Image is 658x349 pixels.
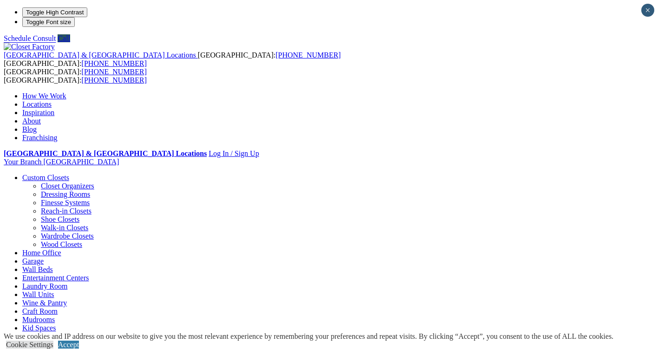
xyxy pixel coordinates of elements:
a: Closet Organizers [41,182,94,190]
a: Shoe Closets [41,215,79,223]
a: Accept [58,341,79,349]
div: We use cookies and IP address on our website to give you the most relevant experience by remember... [4,332,613,341]
a: Inspiration [22,109,54,116]
a: Kid Spaces [22,324,56,332]
span: Toggle High Contrast [26,9,84,16]
a: [GEOGRAPHIC_DATA] & [GEOGRAPHIC_DATA] Locations [4,149,207,157]
img: Closet Factory [4,43,55,51]
span: [GEOGRAPHIC_DATA] & [GEOGRAPHIC_DATA] Locations [4,51,196,59]
a: Wall Units [22,291,54,298]
span: Toggle Font size [26,19,71,26]
a: [GEOGRAPHIC_DATA] & [GEOGRAPHIC_DATA] Locations [4,51,198,59]
button: Toggle High Contrast [22,7,87,17]
a: Finesse Systems [41,199,90,207]
a: Dressing Rooms [41,190,90,198]
a: [PHONE_NUMBER] [82,68,147,76]
a: Wall Beds [22,265,53,273]
span: [GEOGRAPHIC_DATA] [43,158,119,166]
a: Laundry Room [22,282,67,290]
a: Custom Closets [22,174,69,181]
a: Mudrooms [22,316,55,323]
a: Craft Room [22,307,58,315]
a: Wood Closets [41,240,82,248]
a: How We Work [22,92,66,100]
a: Wine & Pantry [22,299,67,307]
button: Close [641,4,654,17]
span: [GEOGRAPHIC_DATA]: [GEOGRAPHIC_DATA]: [4,68,147,84]
span: [GEOGRAPHIC_DATA]: [GEOGRAPHIC_DATA]: [4,51,341,67]
a: Entertainment Centers [22,274,89,282]
button: Toggle Font size [22,17,75,27]
a: [PHONE_NUMBER] [275,51,340,59]
span: Your Branch [4,158,41,166]
a: [PHONE_NUMBER] [82,76,147,84]
a: [PHONE_NUMBER] [82,59,147,67]
a: Your Branch [GEOGRAPHIC_DATA] [4,158,119,166]
a: About [22,117,41,125]
a: Call [58,34,70,42]
a: Franchising [22,134,58,142]
a: Locations [22,100,52,108]
a: Log In / Sign Up [208,149,259,157]
a: Garage [22,257,44,265]
a: Cookie Settings [6,341,53,349]
a: Blog [22,125,37,133]
a: Schedule Consult [4,34,56,42]
a: Reach-in Closets [41,207,91,215]
a: Wardrobe Closets [41,232,94,240]
a: Home Office [22,249,61,257]
a: Walk-in Closets [41,224,88,232]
